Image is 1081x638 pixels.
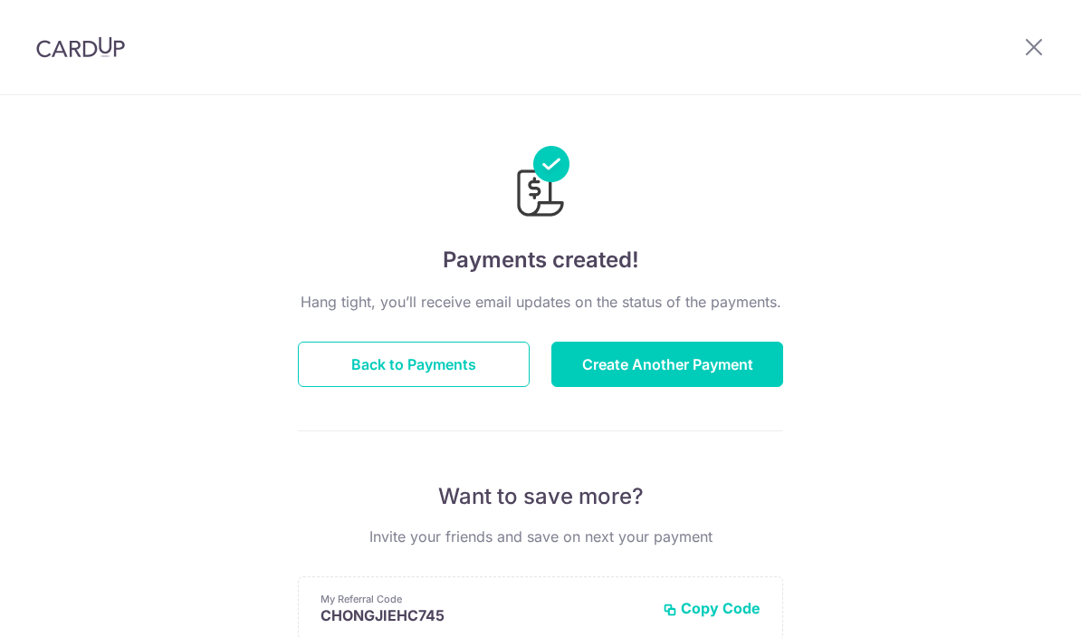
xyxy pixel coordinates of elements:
button: Back to Payments [298,342,530,387]
p: My Referral Code [320,592,648,606]
p: Hang tight, you’ll receive email updates on the status of the payments. [298,291,783,313]
p: Invite your friends and save on next your payment [298,526,783,547]
img: CardUp [36,36,125,58]
p: CHONGJIEHC745 [320,606,648,624]
button: Create Another Payment [551,342,783,387]
h4: Payments created! [298,244,783,276]
button: Copy Code [663,599,761,617]
p: Want to save more? [298,482,783,511]
img: Payments [512,146,569,222]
